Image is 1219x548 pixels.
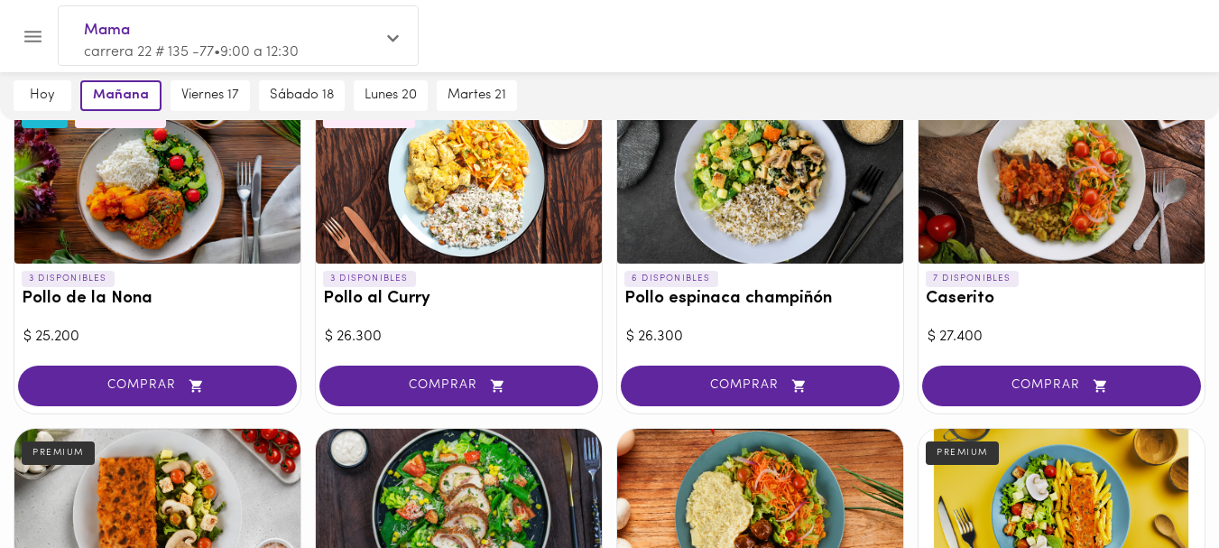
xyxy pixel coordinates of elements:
[41,378,274,394] span: COMPRAR
[80,80,162,111] button: mañana
[22,441,95,465] div: PREMIUM
[181,88,239,104] span: viernes 17
[84,45,299,60] span: carrera 22 # 135 -77 • 9:00 a 12:30
[14,80,71,111] button: hoy
[319,366,598,406] button: COMPRAR
[22,290,293,309] h3: Pollo de la Nona
[919,92,1205,264] div: Caserito
[325,327,593,348] div: $ 26.300
[323,271,416,287] p: 3 DISPONIBLES
[18,366,297,406] button: COMPRAR
[1114,443,1201,530] iframe: Messagebird Livechat Widget
[23,327,291,348] div: $ 25.200
[624,271,718,287] p: 6 DISPONIBLES
[365,88,417,104] span: lunes 20
[617,92,903,264] div: Pollo espinaca champiñón
[11,14,55,59] button: Menu
[342,378,576,394] span: COMPRAR
[926,271,1019,287] p: 7 DISPONIBLES
[926,290,1197,309] h3: Caserito
[171,80,250,111] button: viernes 17
[922,366,1201,406] button: COMPRAR
[84,19,374,42] span: Mama
[926,441,999,465] div: PREMIUM
[270,88,334,104] span: sábado 18
[928,327,1196,348] div: $ 27.400
[24,88,60,104] span: hoy
[354,80,428,111] button: lunes 20
[316,92,602,264] div: Pollo al Curry
[626,327,894,348] div: $ 26.300
[945,378,1178,394] span: COMPRAR
[621,366,900,406] button: COMPRAR
[437,80,517,111] button: martes 21
[14,92,300,264] div: Pollo de la Nona
[323,290,595,309] h3: Pollo al Curry
[259,80,345,111] button: sábado 18
[643,378,877,394] span: COMPRAR
[93,88,149,104] span: mañana
[624,290,896,309] h3: Pollo espinaca champiñón
[22,271,115,287] p: 3 DISPONIBLES
[448,88,506,104] span: martes 21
